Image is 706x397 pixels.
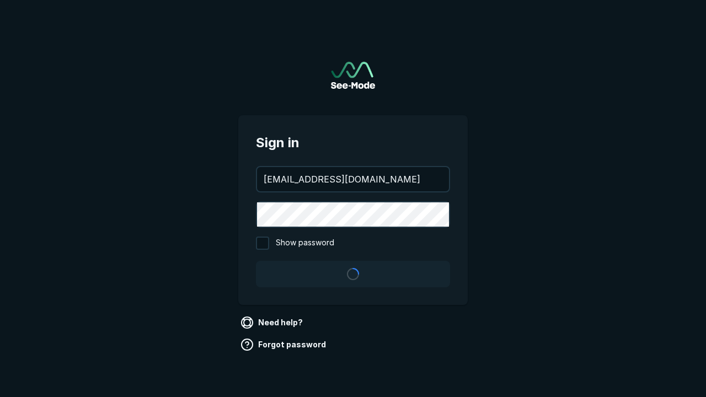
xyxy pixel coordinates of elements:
input: your@email.com [257,167,449,191]
span: Sign in [256,133,450,153]
a: Forgot password [238,336,330,353]
span: Show password [276,237,334,250]
a: Go to sign in [331,62,375,89]
a: Need help? [238,314,307,331]
img: See-Mode Logo [331,62,375,89]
